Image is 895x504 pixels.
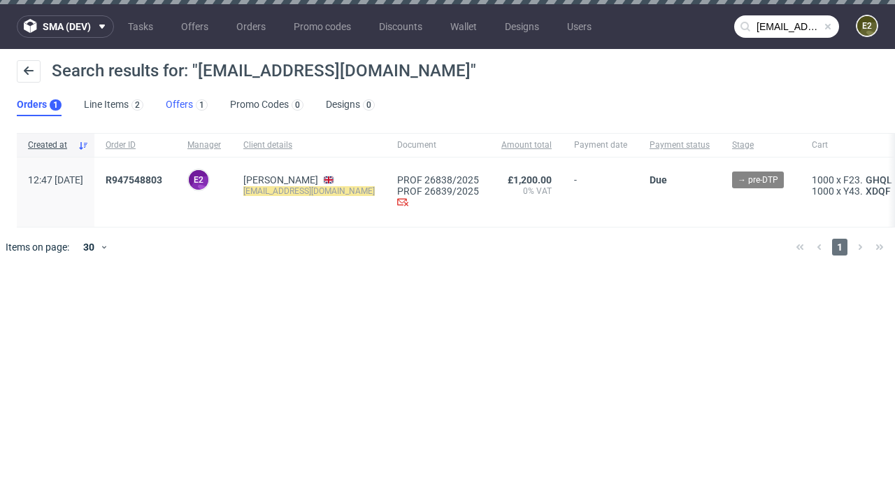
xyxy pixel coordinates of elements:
[17,94,62,116] a: Orders1
[75,237,100,257] div: 30
[559,15,600,38] a: Users
[574,174,627,210] span: -
[285,15,359,38] a: Promo codes
[295,100,300,110] div: 0
[187,139,221,151] span: Manager
[199,100,204,110] div: 1
[832,239,847,255] span: 1
[106,174,162,185] span: R947548803
[501,185,552,197] span: 0% VAT
[371,15,431,38] a: Discounts
[106,139,165,151] span: Order ID
[120,15,162,38] a: Tasks
[106,174,165,185] a: R947548803
[812,174,895,185] div: x
[243,186,375,196] mark: [EMAIL_ADDRESS][DOMAIN_NAME]
[501,139,552,151] span: Amount total
[52,61,476,80] span: Search results for: "[EMAIL_ADDRESS][DOMAIN_NAME]"
[863,174,895,185] a: GHQL
[243,174,318,185] a: [PERSON_NAME]
[857,16,877,36] figcaption: e2
[28,139,72,151] span: Created at
[84,94,143,116] a: Line Items2
[496,15,547,38] a: Designs
[173,15,217,38] a: Offers
[228,15,274,38] a: Orders
[863,185,894,197] a: XDQF
[397,185,479,197] a: PROF 26839/2025
[812,174,834,185] span: 1000
[574,139,627,151] span: Payment date
[17,15,114,38] button: sma (dev)
[6,240,69,254] span: Items on page:
[732,139,789,151] span: Stage
[397,174,479,185] a: PROF 26838/2025
[366,100,371,110] div: 0
[843,174,863,185] span: F23.
[508,174,552,185] span: £1,200.00
[243,139,375,151] span: Client details
[812,139,895,151] span: Cart
[230,94,303,116] a: Promo Codes0
[738,174,778,186] span: → pre-DTP
[189,170,208,190] figcaption: e2
[166,94,208,116] a: Offers1
[812,185,895,197] div: x
[326,94,375,116] a: Designs0
[135,100,140,110] div: 2
[397,139,479,151] span: Document
[53,100,58,110] div: 1
[442,15,485,38] a: Wallet
[43,22,91,31] span: sma (dev)
[812,185,834,197] span: 1000
[28,174,83,185] span: 12:47 [DATE]
[650,139,710,151] span: Payment status
[843,185,863,197] span: Y43.
[650,174,667,185] span: Due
